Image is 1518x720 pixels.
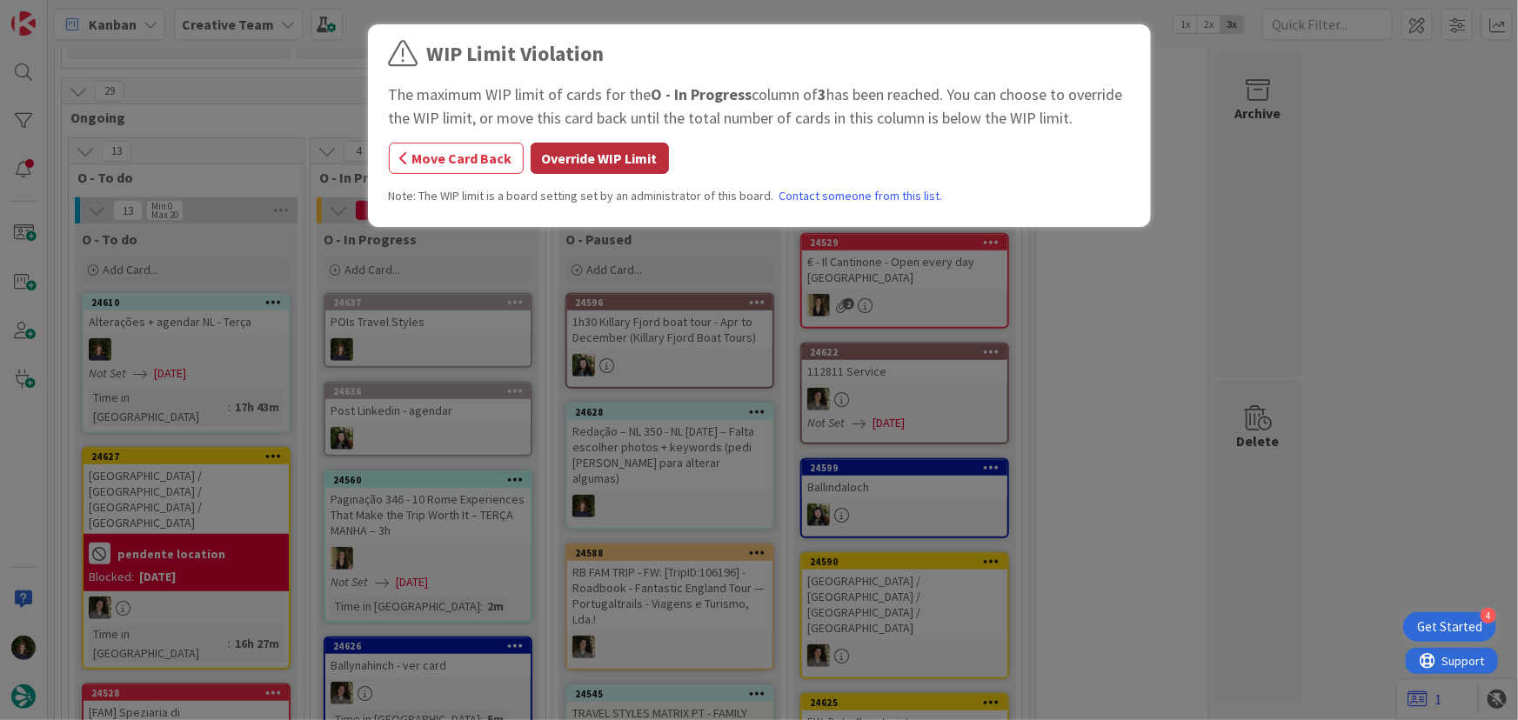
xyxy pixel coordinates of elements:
[819,84,827,104] b: 3
[1403,612,1496,642] div: Open Get Started checklist, remaining modules: 4
[427,38,605,70] div: WIP Limit Violation
[389,83,1130,130] div: The maximum WIP limit of cards for the column of has been reached. You can choose to override the...
[389,187,1130,205] div: Note: The WIP limit is a board setting set by an administrator of this board.
[531,143,669,174] button: Override WIP Limit
[652,84,752,104] b: O - In Progress
[389,143,524,174] button: Move Card Back
[1481,608,1496,623] div: 4
[37,3,79,23] span: Support
[1417,618,1482,636] div: Get Started
[779,187,943,205] a: Contact someone from this list.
